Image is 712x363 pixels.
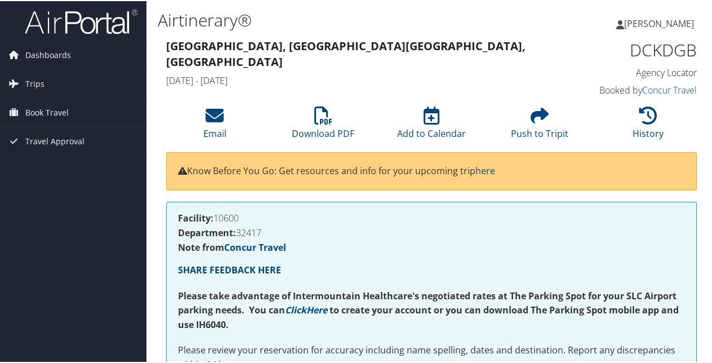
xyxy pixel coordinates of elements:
h1: Airtinerary® [158,7,523,31]
strong: Note from [178,240,286,253]
span: Book Travel [25,98,69,126]
strong: Please take advantage of Intermountain Healthcare's negotiated rates at The Parking Spot for your... [178,289,677,316]
a: Download PDF [292,112,354,139]
a: SHARE FEEDBACK HERE [178,263,281,275]
strong: Department: [178,225,236,238]
strong: to create your account or you can download The Parking Spot mobile app and use IH6040. [178,303,679,330]
h4: Booked by [577,83,697,95]
span: Trips [25,69,44,97]
span: [PERSON_NAME] [624,16,694,29]
a: here [475,163,495,176]
a: Here [306,303,327,315]
span: Travel Approval [25,126,84,154]
a: Push to Tripit [511,112,568,139]
a: Concur Travel [224,240,286,253]
strong: [GEOGRAPHIC_DATA], [GEOGRAPHIC_DATA] [GEOGRAPHIC_DATA], [GEOGRAPHIC_DATA] [166,37,526,68]
h4: 10600 [178,213,685,222]
a: Click [285,303,306,315]
a: Email [203,112,226,139]
p: Know Before You Go: Get resources and info for your upcoming trip [178,163,685,178]
h4: Agency Locator [577,65,697,78]
h1: DCKDGB [577,37,697,61]
a: Concur Travel [642,83,697,95]
strong: Facility: [178,211,213,223]
a: [PERSON_NAME] [616,6,705,39]
a: History [633,112,664,139]
span: Dashboards [25,40,71,68]
a: Add to Calendar [397,112,466,139]
h4: [DATE] - [DATE] [166,73,560,86]
img: airportal-logo.png [25,7,137,34]
h4: 32417 [178,227,685,236]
